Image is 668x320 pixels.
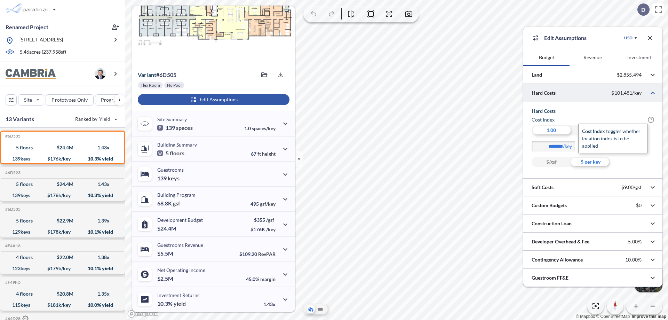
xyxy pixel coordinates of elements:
p: 139 [157,124,193,131]
p: 67 [251,151,276,157]
p: Site [24,96,32,103]
a: Mapbox [576,314,595,319]
span: keys [168,175,180,182]
p: $355 [250,217,276,223]
p: 13 Variants [6,115,34,123]
p: $2,855,494 [617,72,642,78]
p: 495 [250,201,276,207]
p: 45.0% [246,276,276,282]
p: Land [532,71,542,78]
span: toggles whether location index is to be applied [582,128,641,149]
p: $176K [250,226,276,232]
button: Edit Assumptions [138,94,289,105]
span: gsf/key [260,201,276,207]
p: Net Operating Income [157,267,205,273]
span: floors [170,150,184,157]
span: /key [266,226,276,232]
p: 5.46 acres ( 237,958 sf) [20,48,66,56]
p: Custom Budgets [532,202,567,209]
p: $0 [636,202,642,209]
p: Prototypes Only [51,96,88,103]
span: margin [260,276,276,282]
div: $ per key [571,157,610,167]
button: Site [18,94,44,106]
button: Program [95,94,133,106]
h5: Click to copy the code [4,170,21,175]
p: 10.3% [157,300,186,307]
button: Investment [616,49,662,66]
span: ft [257,151,261,157]
span: gsf [173,200,180,207]
h5: Hard Costs [532,108,654,115]
p: 1.0 [244,125,276,131]
img: BrandImage [6,69,56,79]
p: Edit Assumptions [544,34,587,42]
p: $9.00/gsf [621,184,642,190]
button: Prototypes Only [46,94,94,106]
p: Guestroom FF&E [532,274,568,281]
p: 1.43x [263,301,276,307]
p: Building Summary [157,142,197,148]
p: 68.8K [157,200,180,207]
p: Construction Loan [532,220,572,227]
button: Revenue [570,49,616,66]
p: Flex Room [141,83,160,88]
button: Ranked by Yield [70,114,122,125]
span: Variant [138,71,156,78]
p: Building Program [157,192,196,198]
p: Developer Overhead & Fee [532,238,589,245]
h5: Click to copy the code [4,207,21,212]
div: 1.18 [571,125,610,135]
p: Development Budget [157,217,203,223]
p: No Pool [167,83,182,88]
a: Mapbox homepage [127,310,158,318]
p: Soft Costs [532,184,554,191]
p: 10.00% [625,257,642,263]
button: Aerial View [307,305,315,313]
img: user logo [95,68,106,79]
div: USD [624,35,633,41]
p: 5 [157,150,184,157]
h5: Click to copy the code [4,134,21,139]
p: Contingency Allowance [532,256,583,263]
span: height [262,151,276,157]
p: Guestrooms Revenue [157,242,203,248]
p: 139 [157,175,180,182]
p: Program [101,96,120,103]
label: /key [563,143,579,150]
div: $/gsf [532,157,571,167]
span: yield [174,300,186,307]
span: ? [648,117,654,123]
p: 5.00% [628,239,642,245]
p: $5.5M [157,250,174,257]
p: [STREET_ADDRESS] [19,36,63,45]
p: Site Summary [157,116,187,122]
span: spaces [176,124,193,131]
p: $109.20 [239,251,276,257]
p: Guestrooms [157,167,184,173]
span: Yield [99,116,111,123]
span: RevPAR [258,251,276,257]
span: spaces/key [252,125,276,131]
span: /gsf [266,217,274,223]
h6: Cost index [532,116,555,123]
a: Improve this map [632,314,666,319]
h5: Click to copy the code [4,243,21,248]
p: D [641,7,645,13]
h5: Click to copy the code [4,280,21,285]
p: Investment Returns [157,292,199,298]
p: $2.5M [157,275,174,282]
a: OpenStreetMap [596,314,630,319]
p: # 6d505 [138,71,176,78]
p: Renamed Project [6,23,48,31]
p: $24.4M [157,225,177,232]
button: Site Plan [316,305,325,313]
span: cost index [582,128,605,134]
div: 1.00 [532,125,571,135]
button: Budget [523,49,570,66]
